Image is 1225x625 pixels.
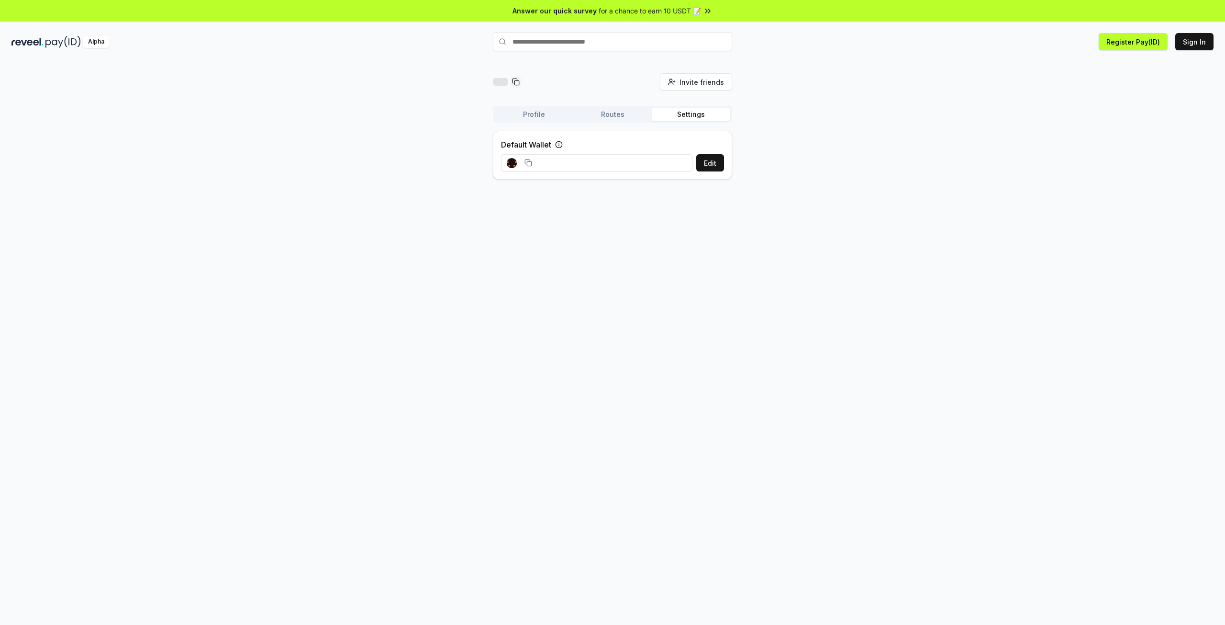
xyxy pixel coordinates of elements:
[83,36,110,48] div: Alpha
[696,154,724,171] button: Edit
[599,6,701,16] span: for a chance to earn 10 USDT 📝
[573,108,652,121] button: Routes
[512,6,597,16] span: Answer our quick survey
[652,108,730,121] button: Settings
[501,139,551,150] label: Default Wallet
[495,108,573,121] button: Profile
[11,36,44,48] img: reveel_dark
[660,73,732,91] button: Invite friends
[45,36,81,48] img: pay_id
[1175,33,1214,50] button: Sign In
[679,77,724,87] span: Invite friends
[1099,33,1168,50] button: Register Pay(ID)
